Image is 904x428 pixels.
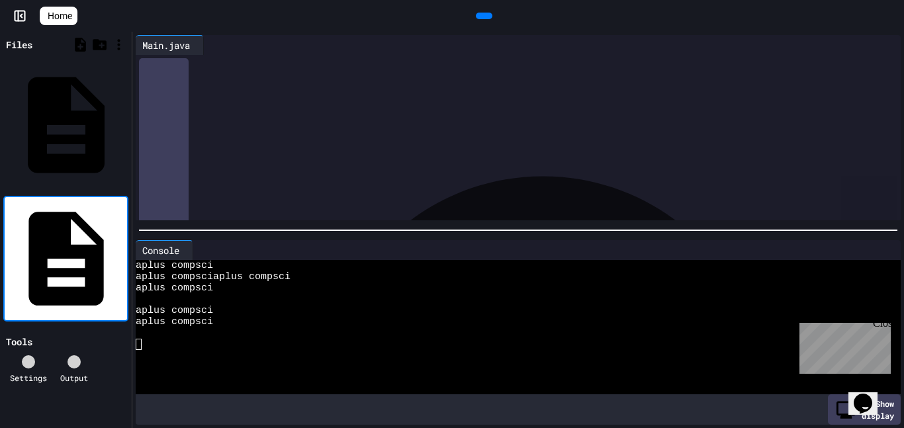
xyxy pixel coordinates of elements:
[136,243,186,257] div: Console
[60,372,88,384] div: Output
[6,335,32,349] div: Tools
[40,7,77,25] a: Home
[136,271,291,282] span: aplus compsciaplus compsci
[5,5,91,84] div: Chat with us now!Close
[136,282,213,294] span: aplus compsci
[6,38,32,52] div: Files
[10,372,47,384] div: Settings
[848,375,891,415] iframe: chat widget
[136,38,197,52] div: Main.java
[136,240,193,260] div: Console
[136,316,213,327] span: aplus compsci
[48,9,72,22] span: Home
[136,260,213,271] span: aplus compsci
[136,305,213,316] span: aplus compsci
[794,318,891,374] iframe: chat widget
[828,394,901,425] div: Show display
[136,35,204,55] div: Main.java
